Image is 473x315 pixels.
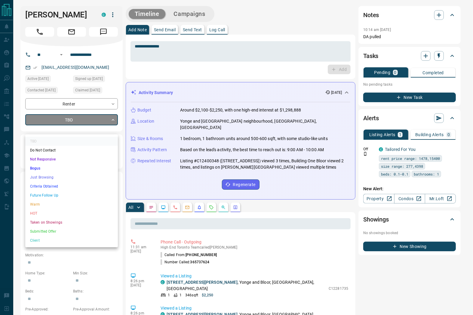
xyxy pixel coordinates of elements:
li: Client [25,236,118,245]
li: Do Not Contact [25,146,118,155]
li: Not Responsive [25,155,118,164]
li: Taken on Showings [25,218,118,227]
li: Criteria Obtained [25,182,118,191]
li: Bogus [25,164,118,173]
li: HOT [25,209,118,218]
li: Warm [25,200,118,209]
li: Just Browsing [25,173,118,182]
li: Submitted Offer [25,227,118,236]
li: Future Follow Up [25,191,118,200]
